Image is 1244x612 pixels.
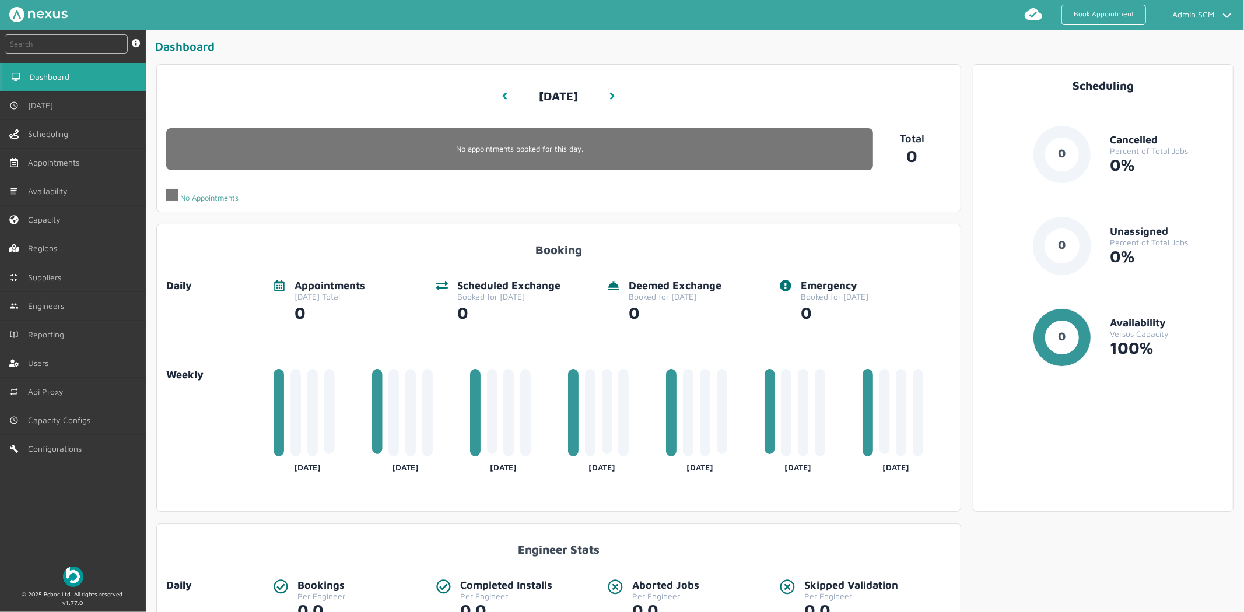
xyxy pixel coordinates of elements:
[1110,317,1224,329] div: Availability
[632,579,699,592] div: Aborted Jobs
[166,369,264,381] a: Weekly
[629,280,721,292] div: Deemed Exchange
[166,533,951,556] div: Engineer Stats
[9,187,19,196] img: md-list.svg
[28,330,69,339] span: Reporting
[5,34,128,54] input: Search by: Ref, PostCode, MPAN, MPRN, Account, Customer
[155,39,1239,58] div: Dashboard
[28,187,72,196] span: Availability
[1058,146,1066,160] text: 0
[63,567,83,587] img: Beboc Logo
[1110,329,1224,339] div: Versus Capacity
[457,280,560,292] div: Scheduled Exchange
[801,292,868,301] div: Booked for [DATE]
[11,72,20,82] img: md-desktop.svg
[1110,134,1224,146] div: Cancelled
[629,292,721,301] div: Booked for [DATE]
[28,273,66,282] span: Suppliers
[28,416,95,425] span: Capacity Configs
[1061,5,1146,25] a: Book Appointment
[1024,5,1043,23] img: md-cloud-done.svg
[873,145,952,166] a: 0
[1110,146,1224,156] div: Percent of Total Jobs
[297,592,345,601] div: Per Engineer
[1110,339,1224,357] div: 100%
[666,458,733,472] div: [DATE]
[295,292,365,301] div: [DATE] Total
[166,145,873,153] p: No appointments booked for this day.
[9,244,19,253] img: regions.left-menu.svg
[166,234,951,256] div: Booking
[801,280,868,292] div: Emergency
[1110,238,1224,247] div: Percent of Total Jobs
[166,280,264,292] div: Daily
[460,592,552,601] div: Per Engineer
[9,387,19,396] img: md-repeat.svg
[28,244,62,253] span: Regions
[28,129,73,139] span: Scheduling
[873,133,952,145] p: Total
[983,79,1224,92] div: Scheduling
[28,387,68,396] span: Api Proxy
[274,458,341,472] div: [DATE]
[166,579,264,592] div: Daily
[297,579,345,592] div: Bookings
[28,301,69,311] span: Engineers
[460,579,552,592] div: Completed Installs
[804,579,898,592] div: Skipped Validation
[470,458,537,472] div: [DATE]
[1058,329,1066,343] text: 0
[632,592,699,601] div: Per Engineer
[1058,238,1066,251] text: 0
[457,301,560,322] div: 0
[28,215,65,224] span: Capacity
[9,444,19,453] img: md-build.svg
[9,358,19,368] img: user-left-menu.svg
[9,129,19,139] img: scheduling-left-menu.svg
[30,72,74,82] span: Dashboard
[28,101,58,110] span: [DATE]
[539,80,578,112] h3: [DATE]
[1110,156,1224,174] div: 0%
[801,301,868,322] div: 0
[765,458,832,472] div: [DATE]
[28,358,53,368] span: Users
[372,458,439,472] div: [DATE]
[1110,226,1224,238] div: Unassigned
[28,158,84,167] span: Appointments
[9,301,19,311] img: md-people.svg
[9,330,19,339] img: md-book.svg
[9,215,19,224] img: capacity-left-menu.svg
[9,101,19,110] img: md-time.svg
[9,158,19,167] img: appointments-left-menu.svg
[804,592,898,601] div: Per Engineer
[295,280,365,292] div: Appointments
[863,458,930,472] div: [DATE]
[9,7,68,22] img: Nexus
[9,416,19,425] img: md-time.svg
[1110,247,1224,266] div: 0%
[28,444,86,453] span: Configurations
[568,458,635,472] div: [DATE]
[166,189,239,202] div: No Appointments
[457,292,560,301] div: Booked for [DATE]
[629,301,721,322] div: 0
[9,273,19,282] img: md-contract.svg
[295,301,365,322] div: 0
[983,217,1224,294] a: 0UnassignedPercent of Total Jobs0%
[983,125,1224,202] a: 0CancelledPercent of Total Jobs0%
